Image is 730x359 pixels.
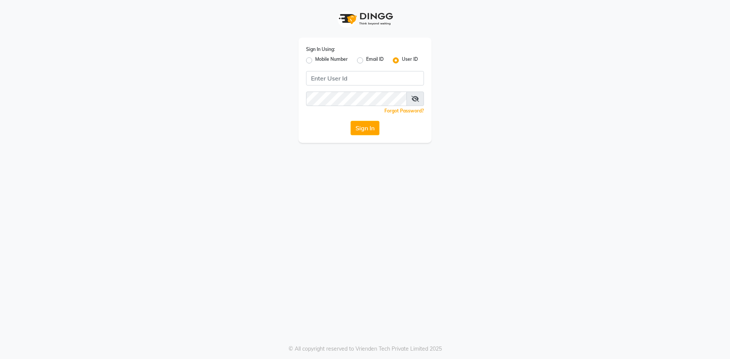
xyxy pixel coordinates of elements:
label: Email ID [366,56,384,65]
label: Sign In Using: [306,46,335,53]
input: Username [306,71,424,85]
label: Mobile Number [315,56,348,65]
img: logo1.svg [335,8,395,30]
a: Forgot Password? [384,108,424,114]
label: User ID [402,56,418,65]
button: Sign In [351,121,379,135]
input: Username [306,92,407,106]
